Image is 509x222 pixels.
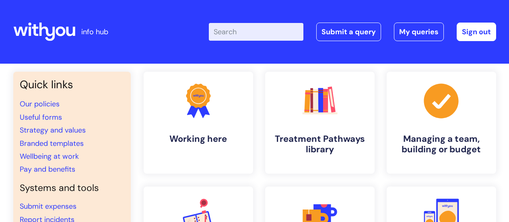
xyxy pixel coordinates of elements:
a: Treatment Pathways library [265,72,375,174]
a: Strategy and values [20,125,86,135]
div: | - [209,23,496,41]
h3: Quick links [20,78,124,91]
a: Branded templates [20,139,84,148]
h4: Systems and tools [20,183,124,194]
a: Submit a query [316,23,381,41]
input: Search [209,23,303,41]
a: Pay and benefits [20,164,75,174]
a: Our policies [20,99,60,109]
a: Useful forms [20,112,62,122]
h4: Managing a team, building or budget [393,134,490,155]
h4: Treatment Pathways library [272,134,368,155]
h4: Working here [150,134,247,144]
p: info hub [81,25,108,38]
a: My queries [394,23,444,41]
a: Sign out [457,23,496,41]
a: Wellbeing at work [20,151,79,161]
a: Submit expenses [20,201,76,211]
a: Working here [144,72,253,174]
a: Managing a team, building or budget [387,72,496,174]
